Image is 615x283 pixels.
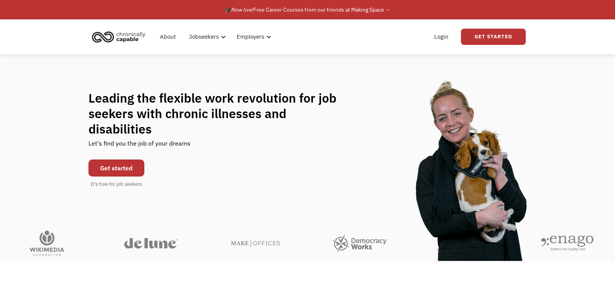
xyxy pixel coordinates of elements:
div: 🎓 Free Career Courses from our friends at Making Space → [225,5,391,14]
div: Jobseekers [184,24,228,49]
a: About [155,24,180,49]
div: Employers [232,24,274,49]
a: Get Started [461,29,526,45]
a: home [90,28,151,45]
em: Now live! [231,6,253,13]
div: It's free for job seekers [90,180,142,188]
img: Chronically Capable logo [90,28,148,45]
div: Let's find you the job of your dreams [88,137,191,156]
h1: Leading the flexible work revolution for job seekers with chronic illnesses and disabilities [88,90,352,137]
div: Employers [237,32,264,41]
div: Jobseekers [189,32,219,41]
a: Login [430,24,453,49]
a: Get started [88,160,144,177]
